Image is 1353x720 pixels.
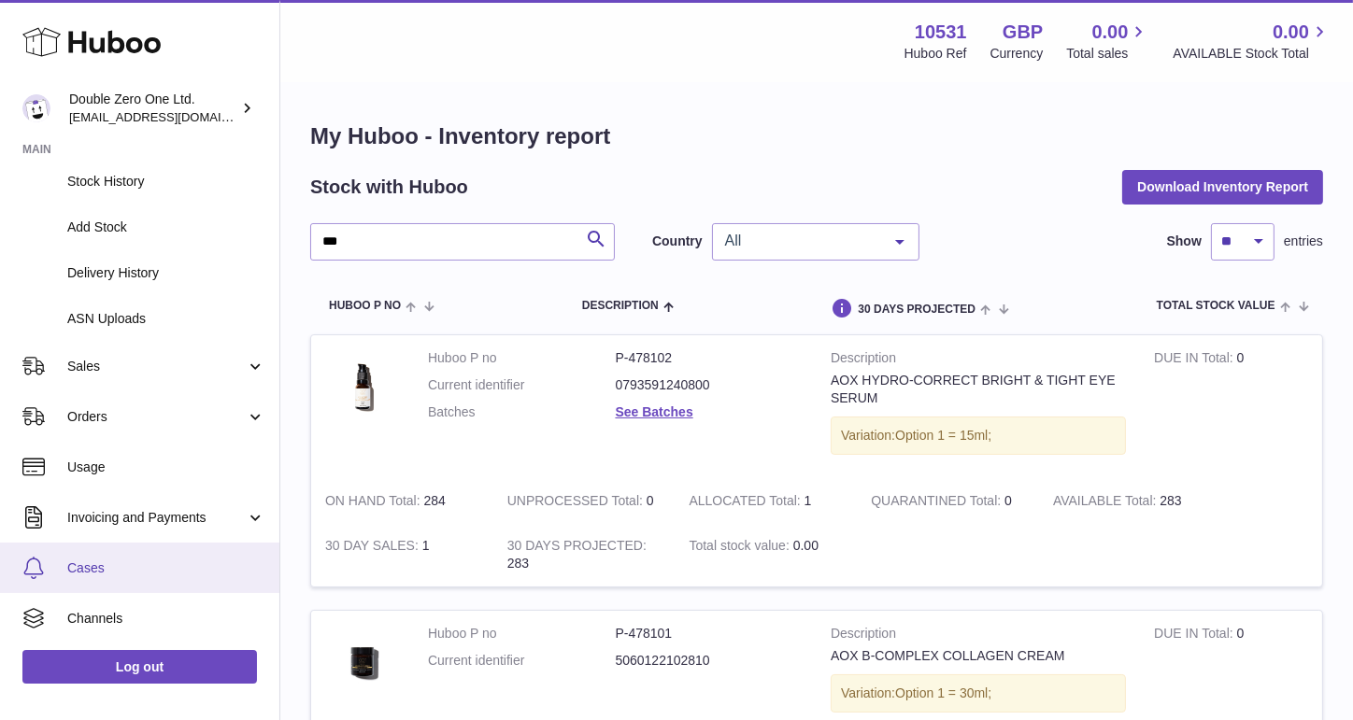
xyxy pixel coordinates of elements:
[1004,493,1012,508] span: 0
[67,173,265,191] span: Stock History
[67,358,246,375] span: Sales
[1154,626,1236,645] strong: DUE IN Total
[1173,45,1331,63] span: AVAILABLE Stock Total
[616,404,693,419] a: See Batches
[22,650,257,684] a: Log out
[1273,20,1309,45] span: 0.00
[895,685,991,700] span: Option 1 = 30ml;
[325,349,400,424] img: product image
[1122,170,1323,204] button: Download Inventory Report
[1066,20,1149,63] a: 0.00 Total sales
[915,20,967,45] strong: 10531
[67,559,265,577] span: Cases
[871,493,1004,513] strong: QUARANTINED Total
[493,523,676,586] td: 283
[831,674,1126,713] div: Variation:
[507,538,647,558] strong: 30 DAYS PROJECTED
[67,509,246,527] span: Invoicing and Payments
[69,109,275,124] span: [EMAIL_ADDRESS][DOMAIN_NAME]
[1154,350,1236,370] strong: DUE IN Total
[831,349,1126,372] strong: Description
[676,478,858,524] td: 1
[582,300,659,312] span: Description
[793,538,819,553] span: 0.00
[720,232,881,250] span: All
[1066,45,1149,63] span: Total sales
[831,647,1126,665] div: AOX B-COMPLEX COLLAGEN CREAM
[507,493,647,513] strong: UNPROCESSED Total
[428,652,616,670] dt: Current identifier
[1140,335,1322,478] td: 0
[325,493,424,513] strong: ON HAND Total
[67,610,265,628] span: Channels
[329,300,401,312] span: Huboo P no
[690,493,805,513] strong: ALLOCATED Total
[311,523,493,586] td: 1
[67,310,265,328] span: ASN Uploads
[1092,20,1129,45] span: 0.00
[428,403,616,421] dt: Batches
[616,349,804,367] dd: P-478102
[428,625,616,642] dt: Huboo P no
[428,376,616,394] dt: Current identifier
[904,45,967,63] div: Huboo Ref
[325,538,422,558] strong: 30 DAY SALES
[895,428,991,443] span: Option 1 = 15ml;
[493,478,676,524] td: 0
[652,233,703,250] label: Country
[67,459,265,476] span: Usage
[616,625,804,642] dd: P-478101
[1053,493,1160,513] strong: AVAILABLE Total
[990,45,1044,63] div: Currency
[831,625,1126,647] strong: Description
[616,376,804,394] dd: 0793591240800
[831,416,1126,455] div: Variation:
[690,538,793,558] strong: Total stock value
[22,94,50,122] img: hello@001skincare.com
[69,91,237,126] div: Double Zero One Ltd.
[67,219,265,236] span: Add Stock
[1284,233,1323,250] span: entries
[311,478,493,524] td: 284
[1173,20,1331,63] a: 0.00 AVAILABLE Stock Total
[428,349,616,367] dt: Huboo P no
[325,625,400,699] img: product image
[67,264,265,282] span: Delivery History
[616,652,804,670] dd: 5060122102810
[310,121,1323,151] h1: My Huboo - Inventory report
[1167,233,1202,250] label: Show
[310,175,468,200] h2: Stock with Huboo
[1157,300,1275,312] span: Total stock value
[67,408,246,426] span: Orders
[831,372,1126,407] div: AOX HYDRO-CORRECT BRIGHT & TIGHT EYE SERUM
[1039,478,1221,524] td: 283
[1003,20,1043,45] strong: GBP
[858,304,976,316] span: 30 DAYS PROJECTED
